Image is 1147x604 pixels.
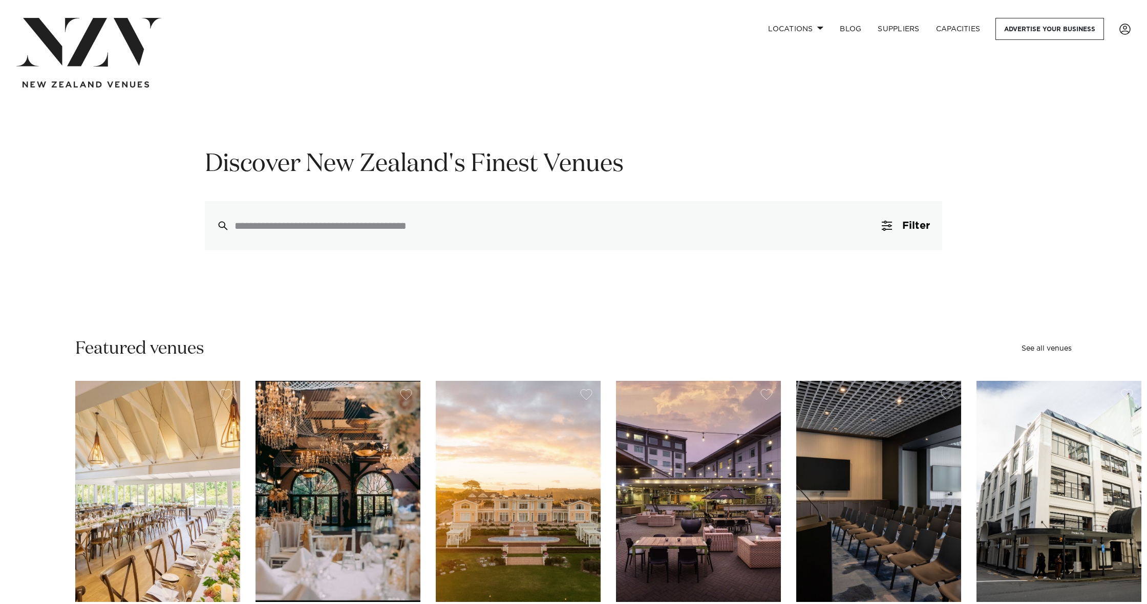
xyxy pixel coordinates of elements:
[902,221,930,231] span: Filter
[869,201,942,250] button: Filter
[760,18,832,40] a: Locations
[832,18,869,40] a: BLOG
[1022,345,1072,352] a: See all venues
[16,18,161,67] img: nzv-logo.png
[928,18,989,40] a: Capacities
[869,18,927,40] a: SUPPLIERS
[23,81,149,88] img: new-zealand-venues-text.png
[205,148,942,181] h1: Discover New Zealand's Finest Venues
[995,18,1104,40] a: Advertise your business
[75,337,204,360] h2: Featured venues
